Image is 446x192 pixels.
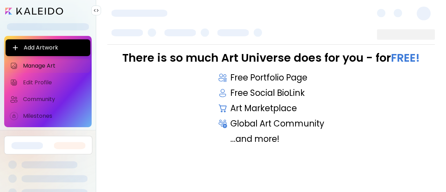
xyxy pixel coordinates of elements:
img: Edit Profile icon [10,78,18,87]
img: icon [218,103,228,113]
img: Community icon [10,95,18,103]
a: Edit Profile iconEdit Profile [6,76,90,90]
a: Manage Art iconManage Art [6,59,90,73]
div: ...and more! [218,134,324,144]
div: There is so much Art Universe does for you - for [122,52,420,64]
a: Community iconCommunity [6,92,90,106]
span: FREE! [391,50,420,66]
a: iconcompleteMilestones [6,109,90,123]
div: Art Marketplace [218,103,324,113]
img: collapse [93,8,99,13]
div: Free Portfolio Page [218,73,324,83]
button: Add Artwork [6,39,90,56]
span: Edit Profile [23,79,86,86]
img: icon [218,119,228,129]
span: Community [23,96,86,103]
span: Milestones [23,113,86,120]
img: icon [218,88,228,98]
div: Free Social BioLink [218,88,324,98]
img: Manage Art icon [10,62,18,70]
span: Manage Art [23,62,86,69]
span: Add Artwork [11,44,85,52]
img: icon [218,73,228,83]
div: Global Art Community [218,119,324,129]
